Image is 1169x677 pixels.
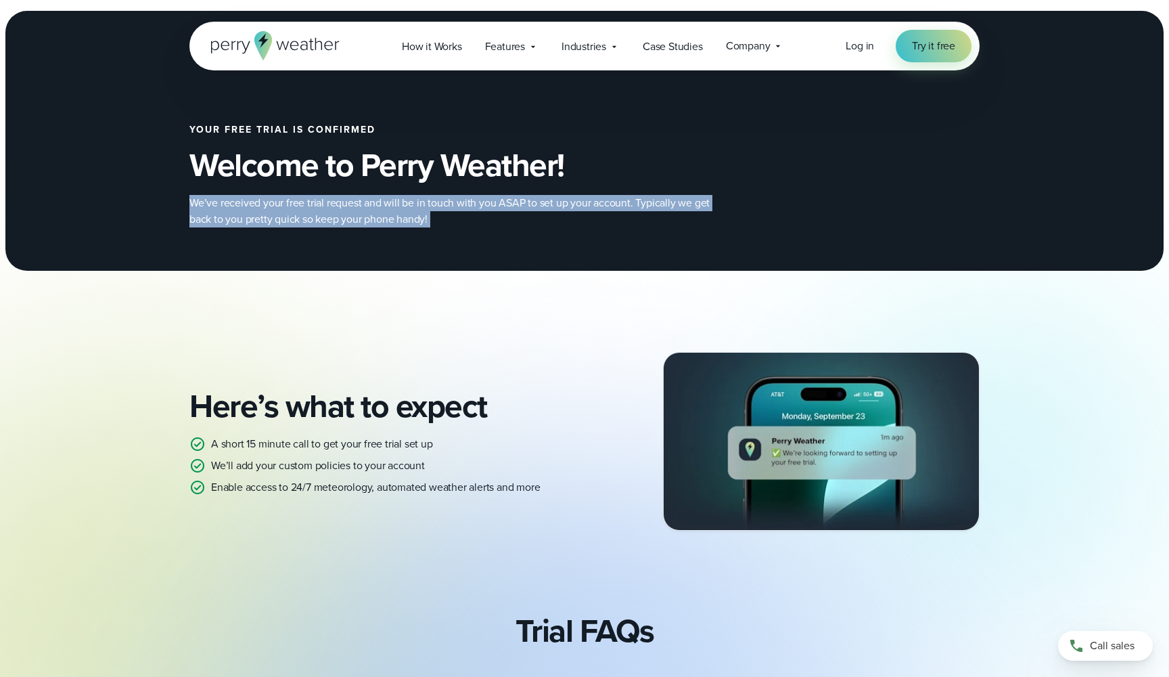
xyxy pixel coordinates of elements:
p: Enable access to 24/7 meteorology, automated weather alerts and more [211,479,540,496]
p: A short 15 minute call to get your free trial set up [211,436,433,452]
a: Try it free [896,30,971,62]
h2: Your free trial is confirmed [189,125,777,135]
span: Features [485,39,525,55]
a: How it Works [390,32,474,60]
a: Log in [846,38,874,54]
h2: Trial FAQs [515,612,654,650]
span: Case Studies [643,39,703,55]
a: Call sales [1058,631,1153,661]
span: Company [726,38,771,54]
h2: Here’s what to expect [189,387,574,425]
span: Industries [561,39,606,55]
span: How it Works [402,39,462,55]
span: Log in [846,38,874,53]
a: Case Studies [631,32,714,60]
p: We’ll add your custom policies to your account [211,458,425,474]
p: We’ve received your free trial request and will be in touch with you ASAP to set up your account.... [189,195,731,227]
span: Call sales [1090,638,1134,654]
h2: Welcome to Perry Weather! [189,146,777,184]
span: Try it free [912,38,955,54]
